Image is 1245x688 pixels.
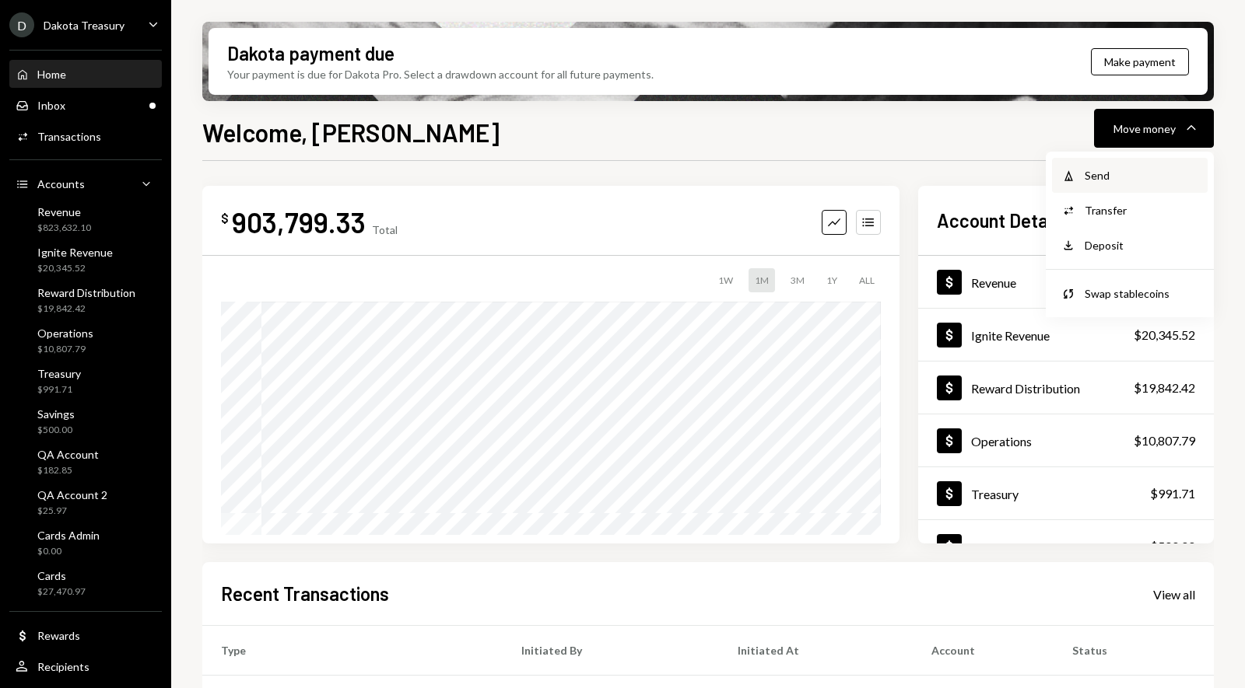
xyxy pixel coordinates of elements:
a: Revenue$823,632.10 [9,201,162,238]
a: View all [1153,585,1195,602]
div: Operations [37,327,93,340]
th: Type [202,626,503,676]
div: $25.97 [37,505,107,518]
a: Treasury$991.71 [918,467,1214,519]
div: $823,632.10 [37,222,91,235]
button: Make payment [1091,48,1189,75]
div: $20,345.52 [1134,326,1195,344]
a: Rewards [9,621,162,649]
a: Operations$10,807.79 [9,322,162,359]
div: Reward Distribution [971,381,1080,396]
div: Revenue [971,275,1016,290]
div: $991.71 [1150,484,1195,503]
div: Savings [971,540,1012,554]
div: $10,807.79 [37,343,93,356]
div: Move money [1113,120,1176,137]
button: Move money [1094,109,1214,148]
div: $182.85 [37,464,99,477]
a: Home [9,60,162,88]
div: Deposit [1085,237,1198,253]
div: QA Account 2 [37,488,107,501]
a: Ignite Revenue$20,345.52 [918,309,1214,361]
div: 1M [749,268,775,292]
a: QA Account 2$25.97 [9,484,162,521]
div: Cards [37,569,86,582]
div: $ [221,211,229,226]
div: $10,807.79 [1134,431,1195,450]
a: Reward Distribution$19,842.42 [9,281,162,319]
div: Treasury [971,487,1019,501]
a: Operations$10,807.79 [918,414,1214,466]
div: $500.00 [37,424,75,437]
div: $0.00 [37,545,100,558]
div: Savings [37,407,75,421]
div: ALL [853,268,881,292]
div: Rewards [37,629,80,642]
div: View all [1153,587,1195,602]
div: Dakota payment due [227,40,395,66]
a: Savings$500.00 [9,403,162,440]
h2: Account Details [937,208,1065,233]
div: Accounts [37,177,85,190]
div: Your payment is due for Dakota Pro. Select a drawdown account for all future payments. [227,66,654,82]
div: $991.71 [37,383,81,396]
div: Cards Admin [37,529,100,542]
div: Total [372,223,398,236]
a: Inbox [9,91,162,119]
a: Revenue$823,632.10 [918,256,1214,308]
th: Account [913,626,1054,676]
div: $20,345.52 [37,262,113,275]
div: 1W [712,268,739,292]
div: Dakota Treasury [44,19,124,32]
a: Reward Distribution$19,842.42 [918,361,1214,414]
div: Inbox [37,99,65,112]
h1: Welcome, [PERSON_NAME] [202,117,500,148]
div: Revenue [37,205,91,218]
div: Ignite Revenue [971,328,1050,343]
div: Transfer [1085,202,1198,218]
a: Treasury$991.71 [9,362,162,400]
div: $19,842.42 [37,302,135,316]
a: QA Account$182.85 [9,443,162,480]
a: Savings$500.00 [918,520,1214,572]
div: Reward Distribution [37,286,135,299]
div: Transactions [37,130,101,143]
a: Accounts [9,169,162,197]
div: Operations [971,434,1032,449]
div: $500.00 [1150,537,1195,556]
div: $19,842.42 [1134,379,1195,397]
div: D [9,12,34,37]
a: Cards Admin$0.00 [9,524,162,561]
div: Home [37,68,66,81]
div: Send [1085,167,1198,183]
div: Treasury [37,367,81,380]
div: Swap stablecoins [1085,285,1198,302]
a: Ignite Revenue$20,345.52 [9,241,162,278]
th: Initiated By [503,626,719,676]
div: 3M [784,268,811,292]
div: 903,799.33 [232,204,366,239]
a: Transactions [9,122,162,150]
div: Recipients [37,660,89,673]
a: Recipients [9,652,162,680]
div: $27,470.97 [37,585,86,599]
div: 1Y [820,268,843,292]
h2: Recent Transactions [221,581,389,606]
div: QA Account [37,448,99,461]
th: Status [1054,626,1214,676]
th: Initiated At [719,626,913,676]
div: Ignite Revenue [37,246,113,259]
a: Cards$27,470.97 [9,564,162,602]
